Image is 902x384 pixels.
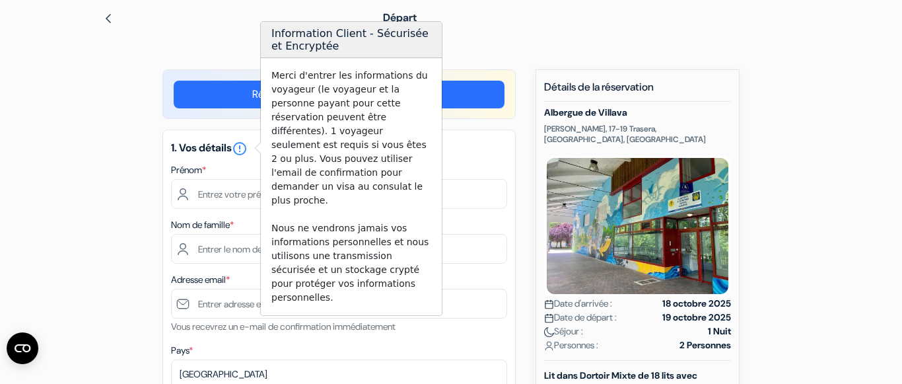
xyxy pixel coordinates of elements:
[544,124,731,145] p: [PERSON_NAME], 17-19 Trasera, [GEOGRAPHIC_DATA], [GEOGRAPHIC_DATA]
[544,297,612,311] span: Date d'arrivée :
[383,11,417,24] span: Départ
[544,338,598,352] span: Personnes :
[708,325,731,338] strong: 1 Nuit
[544,341,554,351] img: user_icon.svg
[544,327,554,337] img: moon.svg
[103,13,114,24] img: left_arrow.svg
[544,107,731,118] h5: Albergue de Villava
[171,273,230,287] label: Adresse email
[662,311,731,325] strong: 19 octobre 2025
[171,141,507,157] h5: 1. Vos détails
[261,58,442,315] div: Merci d'entrer les informations du voyageur (le voyageur et la personne payant pour cette réserva...
[544,325,583,338] span: Séjour :
[679,338,731,352] strong: 2 Personnes
[174,81,504,108] a: Réservez plus vite en vous connectant
[544,311,617,325] span: Date de départ :
[171,163,206,177] label: Prénom
[544,299,554,309] img: calendar.svg
[171,234,507,264] input: Entrer le nom de famille
[171,344,193,358] label: Pays
[7,332,38,364] button: Ouvrir le widget CMP
[171,218,234,232] label: Nom de famille
[171,289,507,319] input: Entrer adresse e-mail
[662,297,731,311] strong: 18 octobre 2025
[232,141,248,155] a: error_outline
[171,179,507,209] input: Entrez votre prénom
[232,141,248,157] i: error_outline
[544,81,731,102] h5: Détails de la réservation
[171,321,396,332] small: Vous recevrez un e-mail de confirmation immédiatement
[544,313,554,323] img: calendar.svg
[261,22,442,58] h3: Information Client - Sécurisée et Encryptée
